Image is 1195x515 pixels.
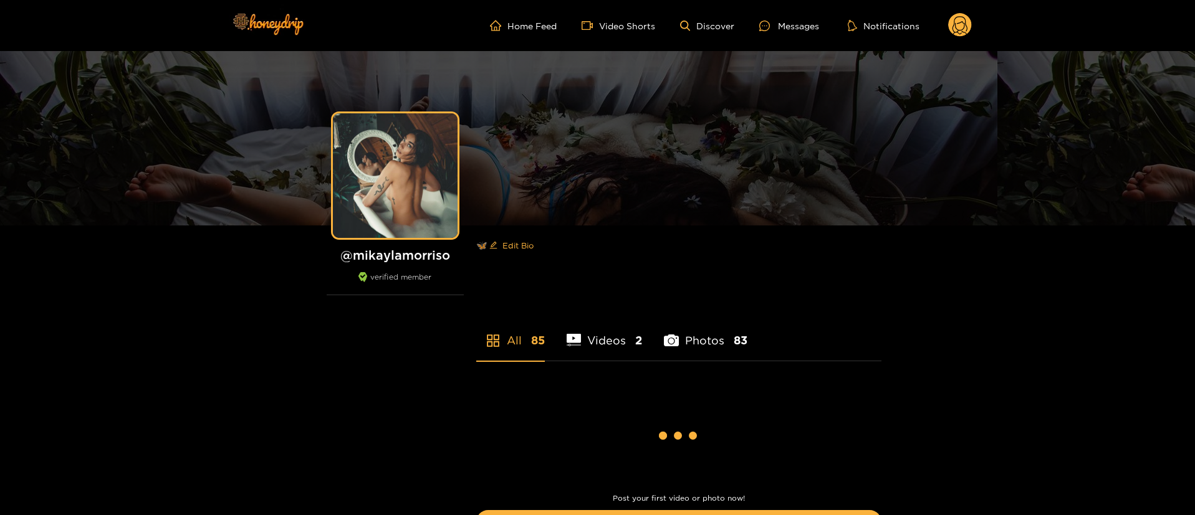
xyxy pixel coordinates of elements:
[567,305,643,361] li: Videos
[759,19,819,33] div: Messages
[844,19,923,32] button: Notifications
[502,239,534,252] span: Edit Bio
[476,225,881,265] div: 🦋
[490,20,507,31] span: home
[582,20,599,31] span: video-camera
[327,272,464,295] div: verified member
[487,235,536,255] button: editEdit Bio
[486,333,501,348] span: appstore
[476,494,881,503] p: Post your first video or photo now!
[664,305,747,361] li: Photos
[489,241,497,250] span: edit
[734,333,747,348] span: 83
[582,20,655,31] a: Video Shorts
[327,247,464,263] h1: @ mikaylamorriso
[490,20,557,31] a: Home Feed
[531,333,545,348] span: 85
[680,21,734,31] a: Discover
[476,305,545,361] li: All
[635,333,642,348] span: 2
